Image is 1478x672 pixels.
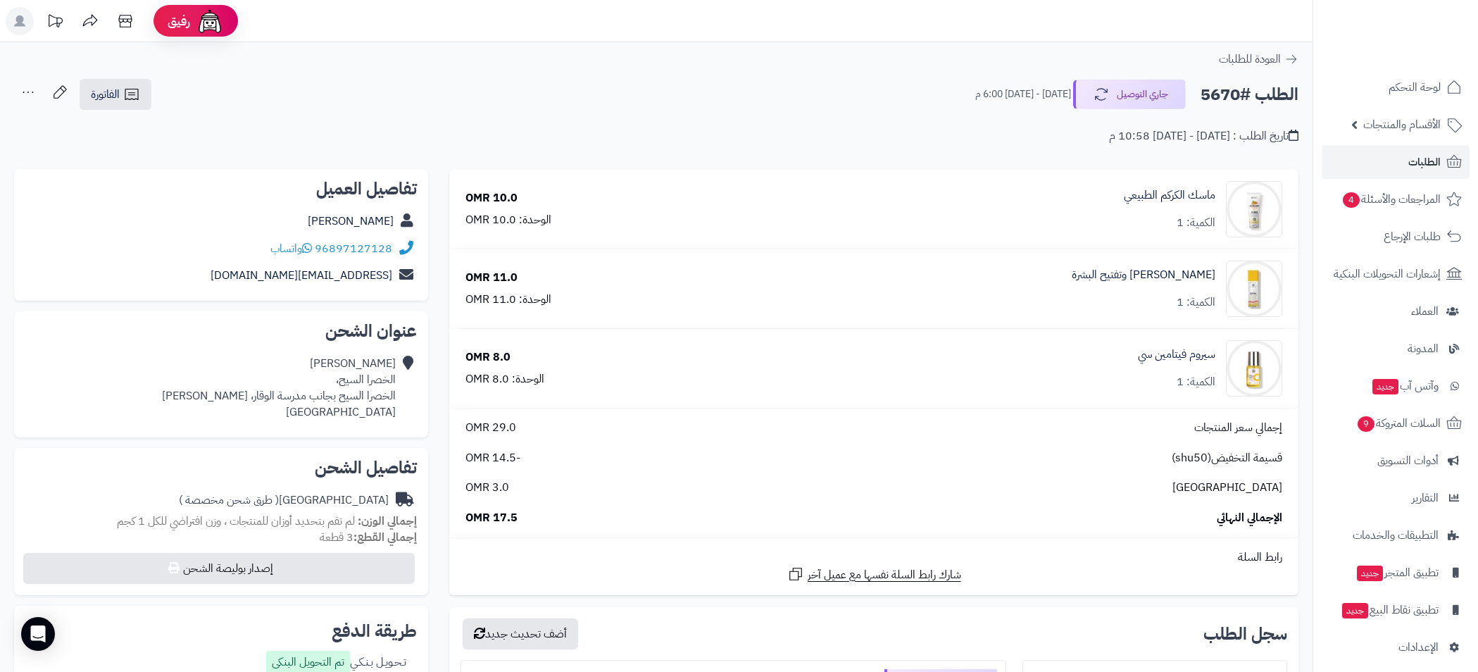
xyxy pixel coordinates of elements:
[358,513,417,530] strong: إجمالي الوزن:
[1322,593,1470,627] a: تطبيق نقاط البيعجديد
[25,180,417,197] h2: تفاصيل العميل
[168,13,190,30] span: رفيق
[465,349,511,366] div: 8.0 OMR
[1322,444,1470,478] a: أدوات التسويق
[1322,369,1470,403] a: وآتس آبجديد
[1412,488,1439,508] span: التقارير
[1322,332,1470,366] a: المدونة
[1194,420,1282,436] span: إجمالي سعر المنتجات
[465,371,544,387] div: الوحدة: 8.0 OMR
[162,356,396,420] div: [PERSON_NAME] الخصرا السيح، الخصرا السيح بجانب مدرسة الوقار، [PERSON_NAME] [GEOGRAPHIC_DATA]
[21,617,55,651] div: Open Intercom Messenger
[211,267,392,284] a: [EMAIL_ADDRESS][DOMAIN_NAME]
[320,529,417,546] small: 3 قطعة
[1341,189,1441,209] span: المراجعات والأسئلة
[975,87,1071,101] small: [DATE] - [DATE] 6:00 م
[315,240,392,257] a: 96897127128
[463,618,578,649] button: أضف تحديث جديد
[1322,406,1470,440] a: السلات المتروكة9
[196,7,224,35] img: ai-face.png
[117,513,355,530] span: لم تقم بتحديد أوزان للمنتجات ، وزن افتراضي للكل 1 كجم
[465,190,518,206] div: 10.0 OMR
[1322,70,1470,104] a: لوحة التحكم
[332,623,417,640] h2: طريقة الدفع
[23,553,415,584] button: إصدار بوليصة الشحن
[1389,77,1441,97] span: لوحة التحكم
[1371,376,1439,396] span: وآتس آب
[1355,563,1439,583] span: تطبيق المتجر
[1372,379,1398,394] span: جديد
[1177,294,1215,311] div: الكمية: 1
[1341,600,1439,620] span: تطبيق نقاط البيع
[1172,480,1282,496] span: [GEOGRAPHIC_DATA]
[1322,257,1470,291] a: إشعارات التحويلات البنكية
[1201,80,1298,109] h2: الطلب #5670
[1322,145,1470,179] a: الطلبات
[1177,215,1215,231] div: الكمية: 1
[1408,339,1439,359] span: المدونة
[1322,182,1470,216] a: المراجعات والأسئلة4
[465,510,518,526] span: 17.5 OMR
[270,240,312,257] a: واتساب
[179,492,279,509] span: ( طرق شحن مخصصة )
[1342,192,1360,209] span: 4
[353,529,417,546] strong: إجمالي القطع:
[1382,11,1465,41] img: logo-2.png
[465,270,518,286] div: 11.0 OMR
[465,450,520,466] span: -14.5 OMR
[1109,128,1298,144] div: تاريخ الطلب : [DATE] - [DATE] 10:58 م
[1322,294,1470,328] a: العملاء
[1408,152,1441,172] span: الطلبات
[1353,525,1439,545] span: التطبيقات والخدمات
[1073,80,1186,109] button: جاري التوصيل
[465,480,509,496] span: 3.0 OMR
[1356,413,1441,433] span: السلات المتروكة
[787,566,961,583] a: شارك رابط السلة نفسها مع عميل آخر
[1217,510,1282,526] span: الإجمالي النهائي
[25,459,417,476] h2: تفاصيل الشحن
[1377,451,1439,471] span: أدوات التسويق
[455,549,1293,566] div: رابط السلة
[1322,220,1470,254] a: طلبات الإرجاع
[1219,51,1298,68] a: العودة للطلبات
[179,492,389,509] div: [GEOGRAPHIC_DATA]
[1227,340,1282,397] img: 1739578857-cm516j38p0mpi01kl159h85d2_C_SEURM-09-90x90.jpg
[465,212,551,228] div: الوحدة: 10.0 OMR
[1177,374,1215,390] div: الكمية: 1
[1322,481,1470,515] a: التقارير
[1357,416,1375,433] span: 9
[1322,556,1470,590] a: تطبيق المتجرجديد
[25,323,417,340] h2: عنوان الشحن
[37,7,73,39] a: تحديثات المنصة
[465,420,516,436] span: 29.0 OMR
[1138,347,1215,363] a: سيروم فيتامين سي
[808,567,961,583] span: شارك رابط السلة نفسها مع عميل آخر
[1227,181,1282,237] img: 1739574504-cm5o8pp4n00dt01n36yw7bumt_tu_w-90x90.jpg
[308,213,394,230] a: [PERSON_NAME]
[1363,115,1441,135] span: الأقسام والمنتجات
[1322,518,1470,552] a: التطبيقات والخدمات
[1219,51,1281,68] span: العودة للطلبات
[1227,261,1282,317] img: 1739578197-cm52dour10ngp01kla76j4svp_WHITENING_HYDRATE-01-90x90.jpg
[1411,301,1439,321] span: العملاء
[1334,264,1441,284] span: إشعارات التحويلات البنكية
[80,79,151,110] a: الفاتورة
[465,292,551,308] div: الوحدة: 11.0 OMR
[1357,566,1383,581] span: جديد
[1072,267,1215,283] a: [PERSON_NAME] وتفتيح البشرة
[91,86,120,103] span: الفاتورة
[1342,603,1368,618] span: جديد
[1203,626,1287,642] h3: سجل الطلب
[1322,630,1470,664] a: الإعدادات
[1398,637,1439,657] span: الإعدادات
[1384,227,1441,247] span: طلبات الإرجاع
[1172,450,1282,466] span: قسيمة التخفيض(shu50)
[1124,187,1215,204] a: ماسك الكركم الطبيعي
